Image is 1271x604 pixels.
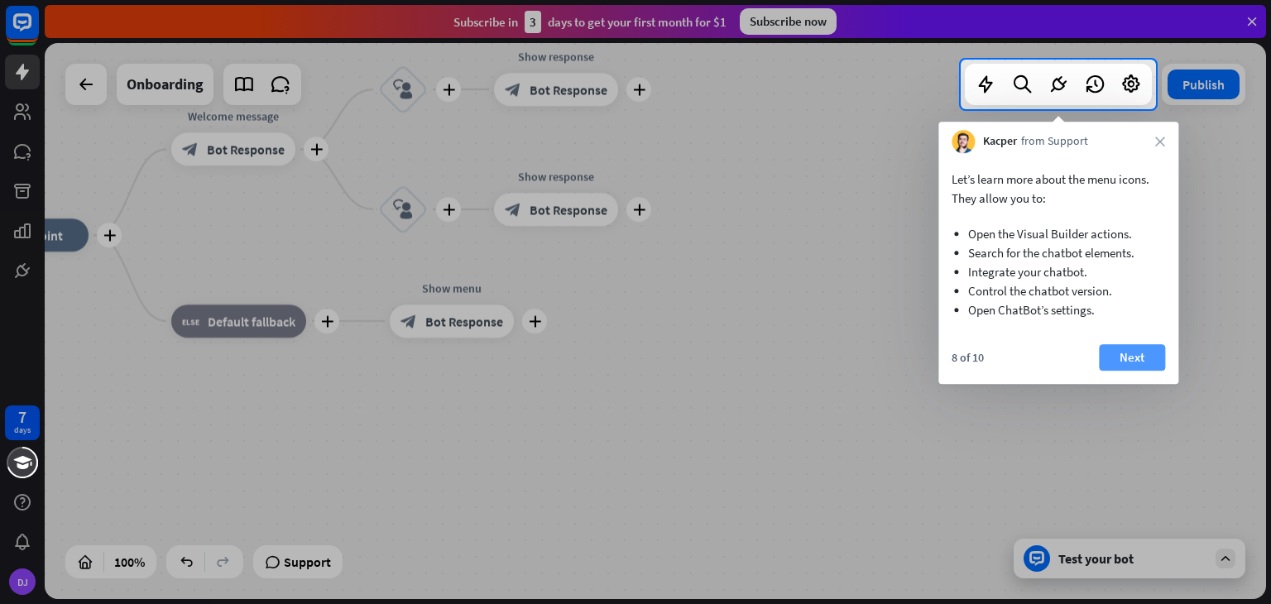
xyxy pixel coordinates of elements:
span: Kacper [983,133,1017,150]
button: Open LiveChat chat widget [13,7,63,56]
li: Integrate your chatbot. [968,262,1149,281]
button: Next [1099,344,1165,371]
li: Open ChatBot’s settings. [968,300,1149,319]
div: 8 of 10 [952,350,984,365]
li: Control the chatbot version. [968,281,1149,300]
p: Let’s learn more about the menu icons. They allow you to: [952,170,1165,208]
i: close [1155,137,1165,146]
span: from Support [1021,133,1088,150]
li: Search for the chatbot elements. [968,243,1149,262]
li: Open the Visual Builder actions. [968,224,1149,243]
